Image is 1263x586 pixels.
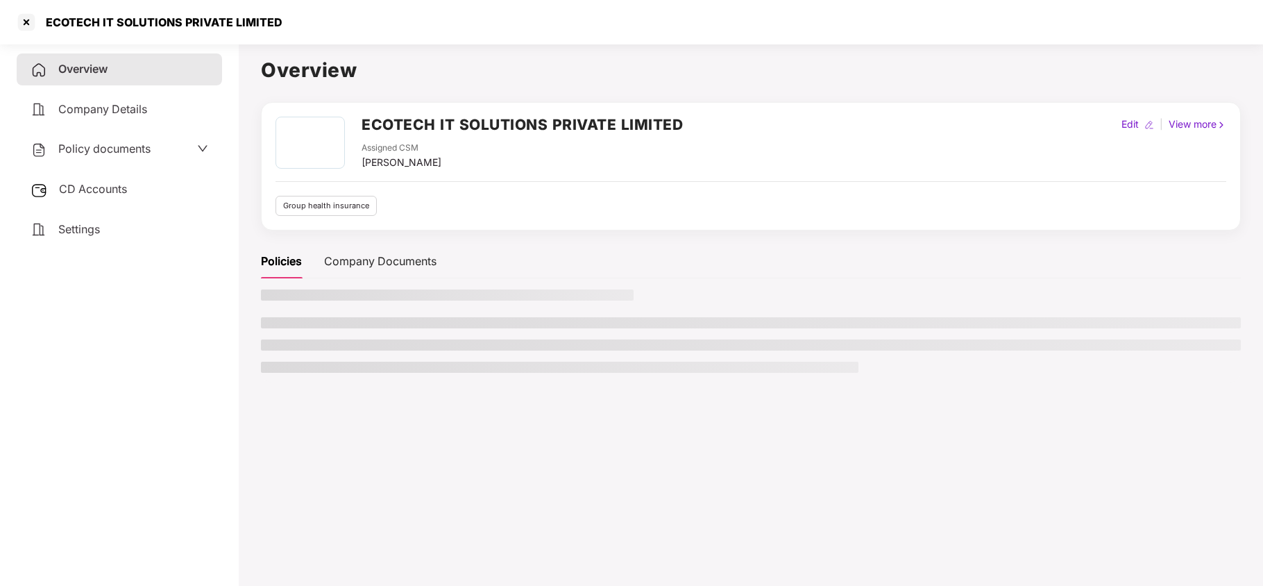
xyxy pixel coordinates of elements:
img: svg+xml;base64,PHN2ZyB3aWR0aD0iMjUiIGhlaWdodD0iMjQiIHZpZXdCb3g9IjAgMCAyNSAyNCIgZmlsbD0ibm9uZSIgeG... [31,182,48,199]
div: Policies [261,253,302,270]
span: Company Details [58,102,147,116]
span: CD Accounts [59,182,127,196]
div: View more [1166,117,1229,132]
img: svg+xml;base64,PHN2ZyB4bWxucz0iaHR0cDovL3d3dy53My5vcmcvMjAwMC9zdmciIHdpZHRoPSIyNCIgaGVpZ2h0PSIyNC... [31,142,47,158]
div: Company Documents [324,253,436,270]
img: svg+xml;base64,PHN2ZyB4bWxucz0iaHR0cDovL3d3dy53My5vcmcvMjAwMC9zdmciIHdpZHRoPSIyNCIgaGVpZ2h0PSIyNC... [31,62,47,78]
div: Edit [1119,117,1142,132]
h1: Overview [261,55,1241,85]
div: ECOTECH IT SOLUTIONS PRIVATE LIMITED [37,15,282,29]
div: [PERSON_NAME] [362,155,441,170]
div: | [1157,117,1166,132]
img: svg+xml;base64,PHN2ZyB4bWxucz0iaHR0cDovL3d3dy53My5vcmcvMjAwMC9zdmciIHdpZHRoPSIyNCIgaGVpZ2h0PSIyNC... [31,101,47,118]
img: svg+xml;base64,PHN2ZyB4bWxucz0iaHR0cDovL3d3dy53My5vcmcvMjAwMC9zdmciIHdpZHRoPSIyNCIgaGVpZ2h0PSIyNC... [31,221,47,238]
span: Overview [58,62,108,76]
h2: ECOTECH IT SOLUTIONS PRIVATE LIMITED [362,113,683,136]
span: down [197,143,208,154]
div: Assigned CSM [362,142,441,155]
span: Policy documents [58,142,151,156]
img: editIcon [1144,120,1154,130]
span: Settings [58,222,100,236]
img: rightIcon [1217,120,1226,130]
div: Group health insurance [276,196,377,216]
